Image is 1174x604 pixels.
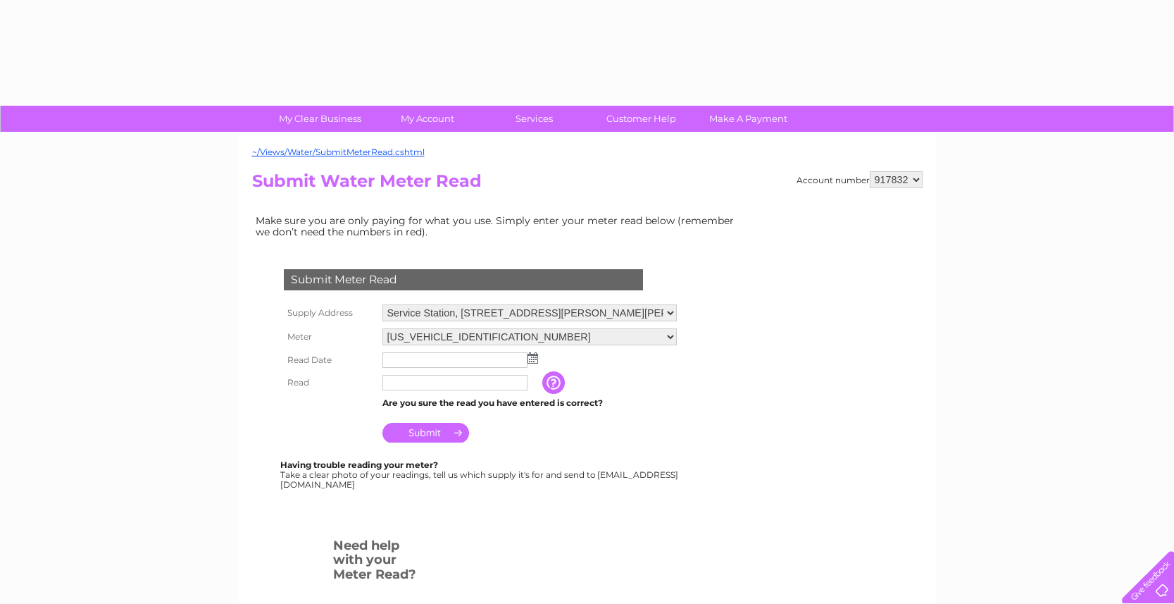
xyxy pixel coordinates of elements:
[527,352,538,364] img: ...
[284,269,643,290] div: Submit Meter Read
[280,301,379,325] th: Supply Address
[280,349,379,371] th: Read Date
[262,106,378,132] a: My Clear Business
[690,106,806,132] a: Make A Payment
[252,171,923,198] h2: Submit Water Meter Read
[252,147,425,157] a: ~/Views/Water/SubmitMeterRead.cshtml
[379,394,680,412] td: Are you sure the read you have entered is correct?
[280,371,379,394] th: Read
[333,536,420,589] h3: Need help with your Meter Read?
[476,106,592,132] a: Services
[252,211,745,241] td: Make sure you are only paying for what you use. Simply enter your meter read below (remember we d...
[280,460,680,489] div: Take a clear photo of your readings, tell us which supply it's for and send to [EMAIL_ADDRESS][DO...
[369,106,485,132] a: My Account
[797,171,923,188] div: Account number
[280,325,379,349] th: Meter
[583,106,699,132] a: Customer Help
[542,371,568,394] input: Information
[280,460,438,470] b: Having trouble reading your meter?
[382,423,469,443] input: Submit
